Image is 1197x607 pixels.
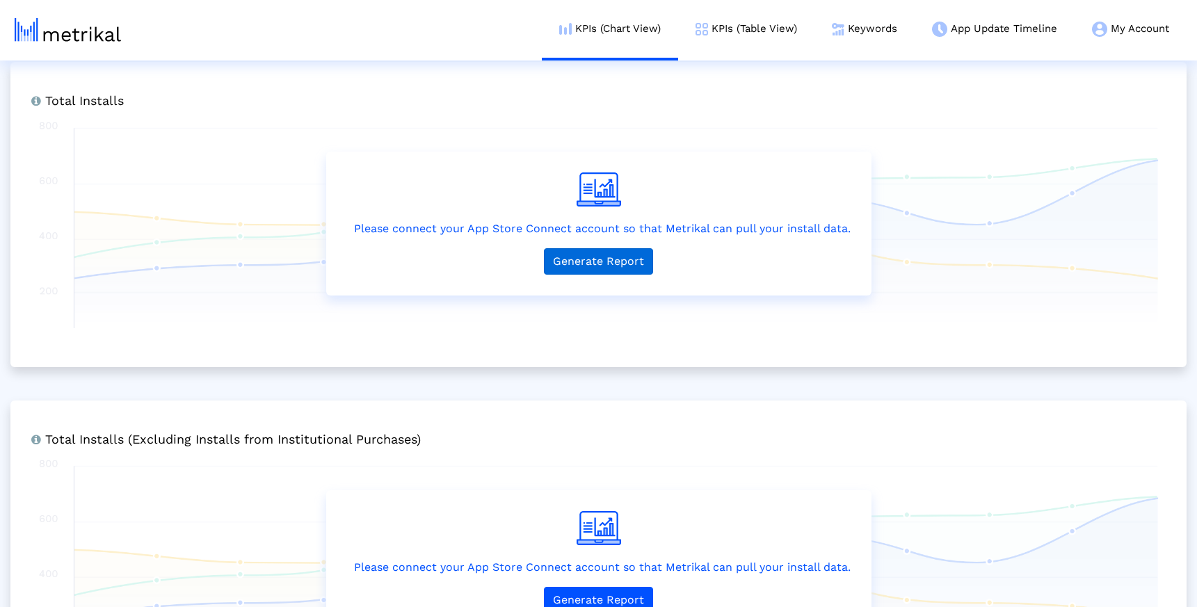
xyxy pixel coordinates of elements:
[1092,22,1107,37] img: my-account-menu-icon.png
[577,511,621,545] img: create-report-icon
[559,23,572,35] img: kpi-chart-menu-icon.png
[38,90,1159,108] h6: Total Installs
[544,248,653,275] button: Generate Report
[696,23,708,35] img: kpi-table-menu-icon.png
[932,22,947,37] img: app-update-menu-icon.png
[347,559,851,576] p: Please connect your App Store Connect account so that Metrikal can pull your install data.
[38,428,1159,447] h6: Total Installs (Excluding Installs from Institutional Purchases)
[347,220,851,237] p: Please connect your App Store Connect account so that Metrikal can pull your install data.
[15,18,121,42] img: metrical-logo-light.png
[832,23,844,35] img: keywords.png
[577,172,621,207] img: create-report-icon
